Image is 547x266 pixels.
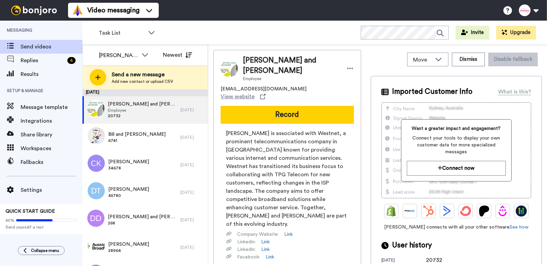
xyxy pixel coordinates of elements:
[221,60,238,77] img: Image of Darren and Emma McMillan
[21,103,82,111] span: Message template
[21,131,82,139] span: Share library
[99,29,145,37] span: Task List
[21,144,82,153] span: Workspaces
[108,113,177,119] span: 20732
[381,224,531,231] span: [PERSON_NAME] connects with all your other software
[413,56,432,64] span: Move
[407,125,506,132] span: Want a greater impact and engagement?
[21,43,82,51] span: Send videos
[510,225,528,230] a: See how
[516,206,527,217] img: GoHighLevel
[180,245,204,250] div: [DATE]
[108,248,149,253] span: 28964
[108,101,177,108] span: [PERSON_NAME] and [PERSON_NAME]
[243,76,339,81] span: Employee
[5,218,14,223] span: 60%
[108,241,149,248] span: [PERSON_NAME]
[21,56,65,65] span: Replies
[442,206,453,217] img: ActiveCampaign
[180,190,204,195] div: [DATE]
[498,88,531,96] div: What is this?
[180,107,204,113] div: [DATE]
[88,127,105,144] img: e100f177-86ac-4afe-9ade-ae831e280202.jpg
[108,220,177,226] span: 268
[226,129,348,228] span: [PERSON_NAME] is associated with Westnet, a prominent telecommunications company in [GEOGRAPHIC_D...
[404,206,415,217] img: Ontraport
[108,108,177,113] span: Employee
[237,254,260,261] span: Facebook :
[158,48,197,62] button: Newest
[112,70,173,79] span: Send a new message
[88,155,105,172] img: ck.png
[221,106,354,124] button: Record
[426,256,460,264] div: 20732
[266,254,274,261] a: Link
[452,53,485,66] button: Dismiss
[72,5,83,16] img: vm-color.svg
[496,26,536,40] button: Upgrade
[407,161,506,176] button: Connect now
[221,92,255,101] span: View website
[31,248,59,253] span: Collapse menu
[88,182,105,199] img: dt.png
[87,5,139,15] span: Video messaging
[479,206,490,217] img: Patreon
[108,138,166,143] span: 6741
[497,206,508,217] img: Drip
[5,209,55,214] span: QUICK START GUIDE
[108,186,149,193] span: [PERSON_NAME]
[386,206,397,217] img: Shopify
[108,165,149,171] span: 34678
[8,5,60,15] img: bj-logo-header-white.svg
[221,86,306,92] span: [EMAIL_ADDRESS][DOMAIN_NAME]
[108,131,166,138] span: Bill and [PERSON_NAME]
[112,79,173,84] span: Add new contact or upload CSV
[243,55,339,76] span: [PERSON_NAME] and [PERSON_NAME]
[82,89,208,96] div: [DATE]
[423,206,434,217] img: Hubspot
[180,162,204,168] div: [DATE]
[99,51,138,59] div: [PERSON_NAME]
[237,239,256,245] span: Linkedin :
[21,117,82,125] span: Integrations
[392,240,432,251] span: User history
[180,135,204,140] div: [DATE]
[180,217,204,223] div: [DATE]
[460,206,471,217] img: ConvertKit
[67,57,76,64] div: 4
[87,100,104,117] img: 1229d181-fe91-4653-a1bb-d194772d7192.jpg
[5,224,77,230] span: Send yourself a test
[87,210,104,227] img: dd.png
[488,53,538,66] button: Disable fallback
[88,237,105,254] img: a5dc4b6b-3c8c-4f9d-8847-b69cc30e35a5.png
[108,193,149,198] span: 45780
[237,231,279,238] span: Company Website :
[21,186,82,194] span: Settings
[284,231,293,238] a: Link
[261,239,270,245] a: Link
[261,246,270,253] a: Link
[21,158,82,166] span: Fallbacks
[21,70,82,78] span: Results
[237,246,256,253] span: Linkedin :
[18,246,65,255] button: Collapse menu
[108,158,149,165] span: [PERSON_NAME]
[456,26,489,40] button: Invite
[381,257,426,264] div: [DATE]
[392,87,472,97] span: Imported Customer Info
[221,92,266,101] a: View website
[108,213,177,220] span: [PERSON_NAME] and [PERSON_NAME]
[407,135,506,155] span: Connect your tools to display your own customer data for more specialized messages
